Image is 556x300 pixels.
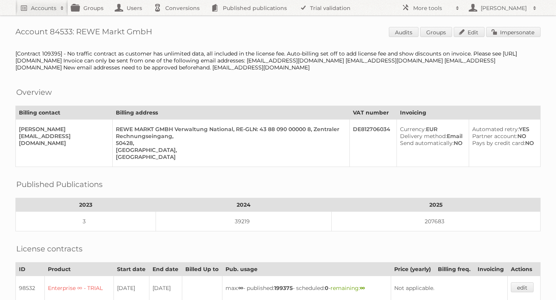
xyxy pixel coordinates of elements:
th: Price (yearly) [391,263,434,276]
th: Start date [114,263,149,276]
th: 2025 [332,198,541,212]
th: Product [44,263,114,276]
span: Delivery method: [400,133,447,140]
strong: 0 [325,285,329,292]
div: YES [472,126,534,133]
div: REWE MARKT GMBH Verwaltung National, RE-GLN: 43 88 090 00000 8, Zentraler Rechnungseingang, [116,126,343,140]
span: Automated retry: [472,126,519,133]
div: EUR [400,126,463,133]
td: 207683 [332,212,541,231]
div: [GEOGRAPHIC_DATA] [116,153,343,160]
h2: Overview [16,86,52,98]
h2: Accounts [31,4,56,12]
th: End date [149,263,182,276]
div: [EMAIL_ADDRESS][DOMAIN_NAME] [19,133,106,147]
td: 3 [16,212,156,231]
div: [GEOGRAPHIC_DATA], [116,147,343,153]
div: NO [472,133,534,140]
div: [Contract 109395] - No traffic contract as customer has unlimited data, all included in the licen... [15,50,541,71]
th: ID [16,263,45,276]
strong: ∞ [238,285,243,292]
span: Partner account: [472,133,517,140]
div: 50428, [116,140,343,147]
h2: [PERSON_NAME] [479,4,529,12]
div: NO [400,140,463,147]
h1: Account 84533: REWE Markt GmbH [15,27,541,39]
div: NO [472,140,534,147]
span: Currency: [400,126,426,133]
h2: License contracts [16,243,83,254]
a: Audits [389,27,419,37]
th: 2023 [16,198,156,212]
th: Billed Up to [182,263,222,276]
td: 39219 [156,212,331,231]
h2: Published Publications [16,179,103,190]
span: remaining: [331,285,365,292]
strong: ∞ [360,285,365,292]
a: edit [511,282,534,292]
th: Billing contact [16,106,113,120]
th: Invoicing [475,263,508,276]
th: Billing freq. [434,263,474,276]
div: Email [400,133,463,140]
th: Invoicing [397,106,540,120]
th: Actions [508,263,541,276]
td: DE812706034 [349,120,397,167]
strong: 199375 [274,285,293,292]
th: VAT number [349,106,397,120]
div: [PERSON_NAME] [19,126,106,133]
span: Pays by credit card: [472,140,525,147]
h2: More tools [413,4,452,12]
span: Send automatically: [400,140,454,147]
a: Impersonate [486,27,541,37]
th: Pub. usage [222,263,391,276]
a: Groups [420,27,452,37]
a: Edit [454,27,485,37]
th: 2024 [156,198,331,212]
th: Billing address [112,106,349,120]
